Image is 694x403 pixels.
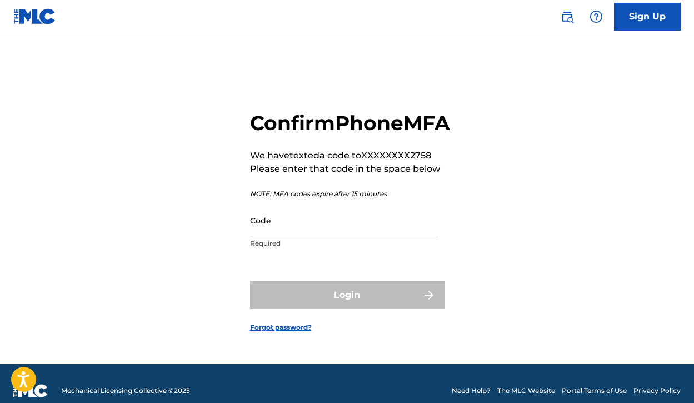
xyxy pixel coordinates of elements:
a: Forgot password? [250,322,312,332]
img: search [561,10,574,23]
h2: Confirm Phone MFA [250,111,450,136]
p: NOTE: MFA codes expire after 15 minutes [250,189,450,199]
img: MLC Logo [13,8,56,24]
p: Required [250,238,438,248]
a: Public Search [556,6,578,28]
a: Portal Terms of Use [562,386,627,396]
a: Privacy Policy [633,386,681,396]
p: Please enter that code in the space below [250,162,450,176]
a: Need Help? [452,386,491,396]
span: Mechanical Licensing Collective © 2025 [61,386,190,396]
p: We have texted a code to XXXXXXXX2758 [250,149,450,162]
a: Sign Up [614,3,681,31]
a: The MLC Website [497,386,555,396]
img: help [590,10,603,23]
img: logo [13,384,48,397]
div: Help [585,6,607,28]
